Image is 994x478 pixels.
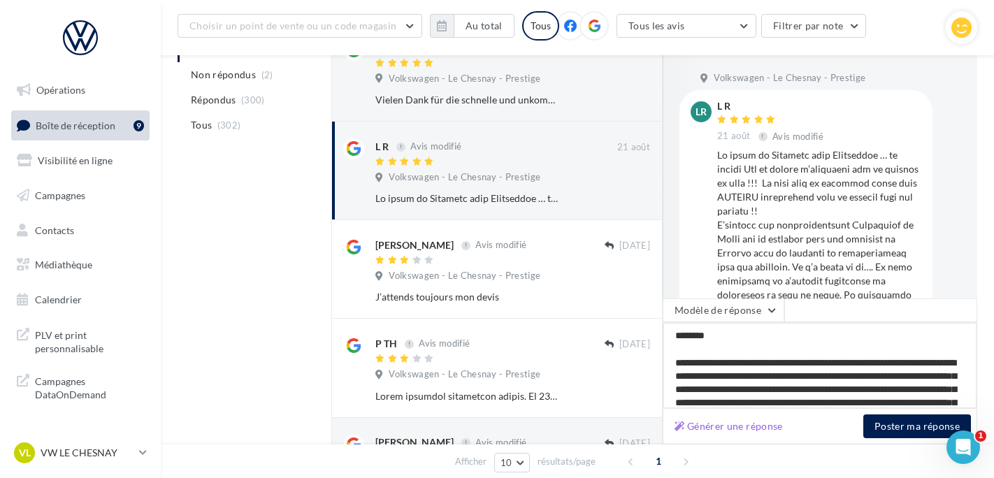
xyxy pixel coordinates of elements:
[430,14,514,38] button: Au total
[669,418,788,435] button: Générer une réponse
[191,68,256,82] span: Non répondus
[375,435,454,449] div: [PERSON_NAME]
[375,140,389,154] div: L R
[35,326,144,356] span: PLV et print personnalisable
[475,240,526,251] span: Avis modifié
[8,146,152,175] a: Visibilité en ligne
[241,94,265,106] span: (300)
[11,440,150,466] a: VL VW LE CHESNAY
[35,224,74,236] span: Contacts
[761,14,867,38] button: Filtrer par note
[8,216,152,245] a: Contacts
[189,20,396,31] span: Choisir un point de vente ou un code magasin
[8,181,152,210] a: Campagnes
[475,437,526,448] span: Avis modifié
[134,120,144,131] div: 9
[35,259,92,270] span: Médiathèque
[946,430,980,464] iframe: Intercom live chat
[8,110,152,140] a: Boîte de réception9
[38,154,113,166] span: Visibilité en ligne
[375,389,559,403] div: Lorem ipsumdol sitametcon adipis. El 23/97, se doei temporin u la etdolore magnaali en adm V.Qui ...
[717,130,750,143] span: 21 août
[191,93,236,107] span: Répondus
[617,141,650,154] span: 21 août
[35,189,85,201] span: Campagnes
[41,446,134,460] p: VW LE CHESNAY
[389,171,540,184] span: Volkswagen - Le Chesnay - Prestige
[628,20,685,31] span: Tous les avis
[178,14,422,38] button: Choisir un point de vente ou un code magasin
[36,119,115,131] span: Boîte de réception
[617,14,756,38] button: Tous les avis
[410,141,461,152] span: Avis modifié
[717,101,826,111] div: L R
[975,430,986,442] span: 1
[35,372,144,402] span: Campagnes DataOnDemand
[8,366,152,407] a: Campagnes DataOnDemand
[455,455,487,468] span: Afficher
[191,118,212,132] span: Tous
[538,455,596,468] span: résultats/page
[217,119,241,131] span: (302)
[375,290,559,304] div: J’attends toujours mon devis
[261,69,273,80] span: (2)
[454,14,514,38] button: Au total
[619,338,650,351] span: [DATE]
[647,450,670,472] span: 1
[494,453,530,472] button: 10
[500,457,512,468] span: 10
[663,298,784,322] button: Modèle de réponse
[36,84,85,96] span: Opérations
[375,238,454,252] div: [PERSON_NAME]
[8,75,152,105] a: Opérations
[772,131,823,142] span: Avis modifié
[8,285,152,314] a: Calendrier
[389,73,540,85] span: Volkswagen - Le Chesnay - Prestige
[419,338,470,349] span: Avis modifié
[8,250,152,280] a: Médiathèque
[375,337,397,351] div: P TH
[696,105,707,119] span: LR
[35,294,82,305] span: Calendrier
[619,437,650,450] span: [DATE]
[522,11,559,41] div: Tous
[19,446,31,460] span: VL
[375,93,559,107] div: Vielen Dank für die schnelle und unkomplizierte Hilfe. Wir konnten so wieder sicher unseren Urlau...
[8,320,152,361] a: PLV et print personnalisable
[389,270,540,282] span: Volkswagen - Le Chesnay - Prestige
[389,368,540,381] span: Volkswagen - Le Chesnay - Prestige
[863,414,971,438] button: Poster ma réponse
[375,191,559,205] div: Lo ipsum do Sitametc adip Elitseddoe … te incidi Utl et dolore m’aliquaeni adm ve quisnos ex ulla...
[714,72,865,85] span: Volkswagen - Le Chesnay - Prestige
[619,240,650,252] span: [DATE]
